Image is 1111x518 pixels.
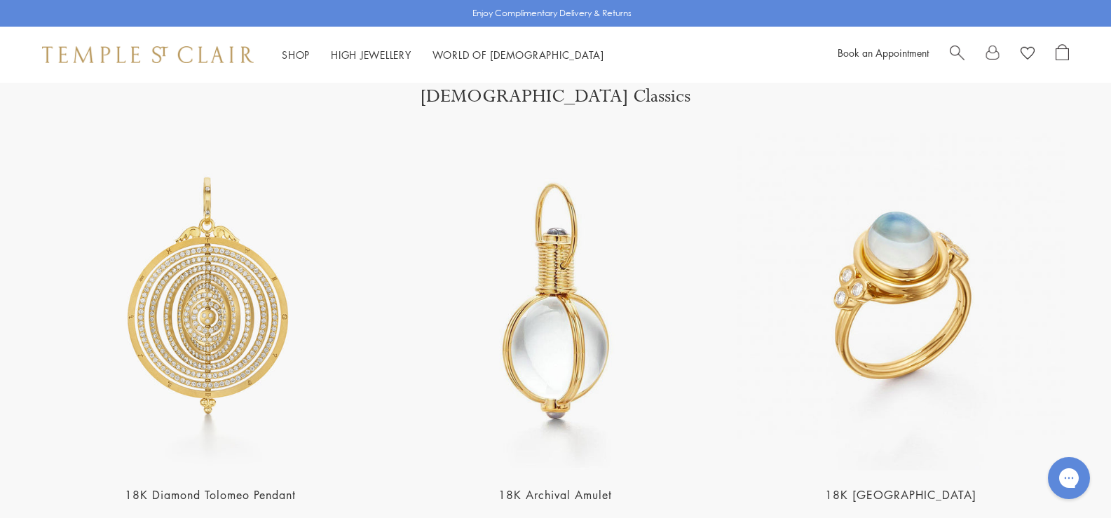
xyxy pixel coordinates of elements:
[56,84,1055,109] h1: [DEMOGRAPHIC_DATA] Classics
[825,487,976,503] a: 18K [GEOGRAPHIC_DATA]
[125,487,296,503] a: 18K Diamond Tolomeo Pendant
[1041,452,1097,504] iframe: Gorgias live chat messenger
[282,46,604,64] nav: Main navigation
[42,46,254,63] img: Temple St. Clair
[732,133,1069,470] img: R14110-BM8V
[331,48,411,62] a: High JewelleryHigh Jewellery
[472,6,632,20] p: Enjoy Complimentary Delivery & Returns
[838,46,929,60] a: Book an Appointment
[282,48,310,62] a: ShopShop
[42,133,379,470] img: 18K Diamond Tolomeo Pendant
[1056,44,1069,65] a: Open Shopping Bag
[1021,44,1035,65] a: View Wishlist
[498,487,612,503] a: 18K Archival Amulet
[432,48,604,62] a: World of [DEMOGRAPHIC_DATA]World of [DEMOGRAPHIC_DATA]
[950,44,965,65] a: Search
[387,133,723,470] img: 18K Archival Amulet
